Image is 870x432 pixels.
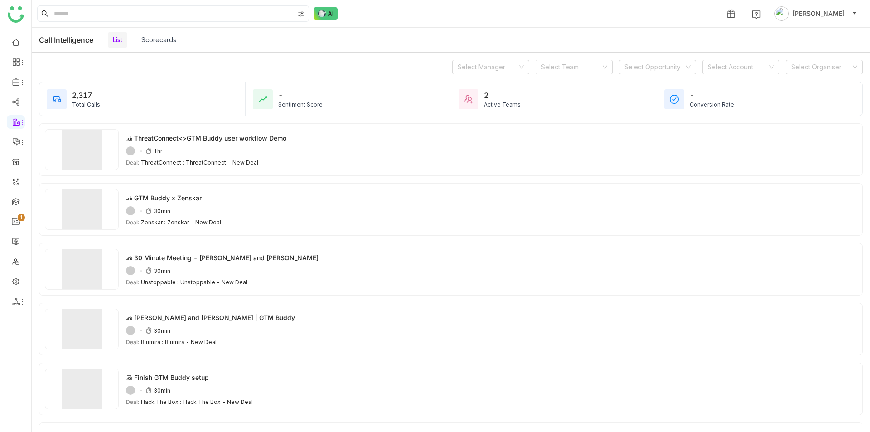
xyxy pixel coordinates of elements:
[126,398,139,405] span: Deal:
[141,398,181,405] span: Hack The Box :
[18,214,25,221] nz-badge-sup: 1
[793,9,845,19] span: [PERSON_NAME]
[167,219,221,226] span: Zenskar - New Deal
[165,339,217,345] span: Blumira - New Deal
[134,193,202,203] div: GTM Buddy x Zenskar
[690,101,855,109] div: Conversion Rate
[141,279,179,286] span: Unstoppable :
[141,339,163,345] span: Blumira :
[134,133,286,143] div: ThreatConnect<>GTM Buddy user workflow Demo
[278,90,444,101] div: -
[45,369,119,409] img: Document
[484,101,649,109] div: Active Teams
[19,213,23,222] p: 1
[278,101,444,109] div: Sentiment Score
[72,101,238,109] div: Total Calls
[752,10,761,19] img: help.svg
[183,398,253,405] span: Hack The Box - New Deal
[134,253,319,262] div: 30 Minute Meeting - [PERSON_NAME] and [PERSON_NAME]
[154,387,170,394] span: 30min
[134,373,209,382] div: Finish GTM Buddy setup
[774,6,789,21] img: avatar
[126,159,139,166] span: Deal:
[180,279,247,286] span: Unstoppable - New Deal
[72,90,238,101] div: 2,317
[126,279,139,286] span: Deal:
[45,309,119,349] img: Document
[298,10,305,18] img: search-type.svg
[134,313,295,322] div: [PERSON_NAME] and [PERSON_NAME] | GTM Buddy
[154,208,170,214] span: 30min
[45,189,119,230] img: Document
[126,339,139,345] span: Deal:
[690,90,855,101] div: -
[141,36,176,44] a: Scorecards
[8,6,24,23] img: logo
[45,129,119,170] img: Document
[126,219,139,226] span: Deal:
[154,267,170,274] span: 30min
[141,219,165,226] span: Zenskar :
[39,35,93,44] div: Call Intelligence
[154,148,162,155] span: 1hr
[484,90,649,101] div: 2
[186,159,258,166] span: ThreatConnect - New Deal
[113,36,122,44] a: List
[154,327,170,334] span: 30min
[314,7,338,20] img: ask-buddy-normal.svg
[773,6,859,21] button: [PERSON_NAME]
[45,249,119,290] img: Document
[141,159,184,166] span: ThreatConnect :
